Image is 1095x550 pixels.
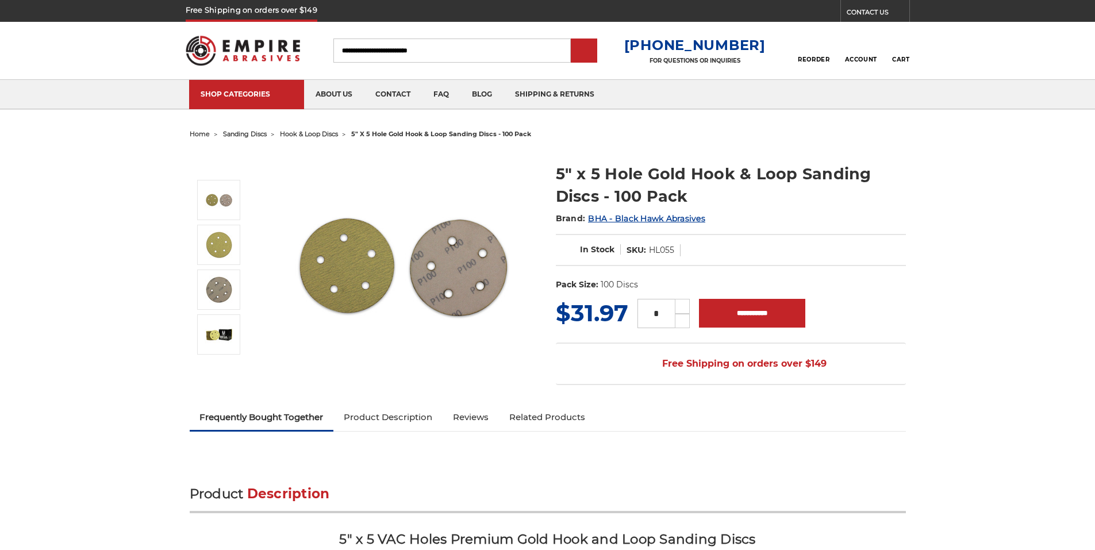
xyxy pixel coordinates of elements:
a: Frequently Bought Together [190,405,334,430]
a: Cart [892,38,909,63]
a: BHA - Black Hawk Abrasives [588,213,705,224]
dd: HL055 [649,244,674,256]
a: blog [460,80,504,109]
a: shipping & returns [504,80,606,109]
img: 5 inch 5 hole hook and loop sanding disc [288,151,518,380]
a: sanding discs [223,130,267,138]
button: Next [206,357,233,382]
strong: 5" x 5 VAC Holes Premium Gold Hook and Loop Sanding Discs [339,531,755,547]
p: FOR QUESTIONS OR INQUIRIES [624,57,766,64]
a: Product Description [333,405,443,430]
a: [PHONE_NUMBER] [624,37,766,53]
dt: Pack Size: [556,279,598,291]
input: Submit [573,40,595,63]
span: Cart [892,56,909,63]
img: Empire Abrasives [186,28,301,73]
a: CONTACT US [847,6,909,22]
a: Reorder [798,38,829,63]
span: In Stock [580,244,614,255]
a: contact [364,80,422,109]
a: Related Products [499,405,595,430]
span: Brand: [556,213,586,224]
img: 5 inch 5 hole hook and loop sanding disc [205,186,233,214]
a: about us [304,80,364,109]
a: hook & loop discs [280,130,338,138]
dt: SKU: [627,244,646,256]
img: 5" x 5 Hole Gold Hook & Loop Sanding Discs - 100 Pack [205,320,233,349]
a: Reviews [443,405,499,430]
img: 5 inch hook & loop disc 5 VAC Hole [205,230,233,259]
h1: 5" x 5 Hole Gold Hook & Loop Sanding Discs - 100 Pack [556,163,906,207]
a: home [190,130,210,138]
dd: 100 Discs [601,279,638,291]
span: Description [247,486,330,502]
span: Free Shipping on orders over $149 [635,352,827,375]
span: $31.97 [556,299,628,327]
span: Reorder [798,56,829,63]
span: Product [190,486,244,502]
button: Previous [206,155,233,180]
img: velcro backed 5 hole sanding disc [205,275,233,304]
span: Account [845,56,877,63]
a: faq [422,80,460,109]
span: 5" x 5 hole gold hook & loop sanding discs - 100 pack [351,130,531,138]
div: SHOP CATEGORIES [201,90,293,98]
